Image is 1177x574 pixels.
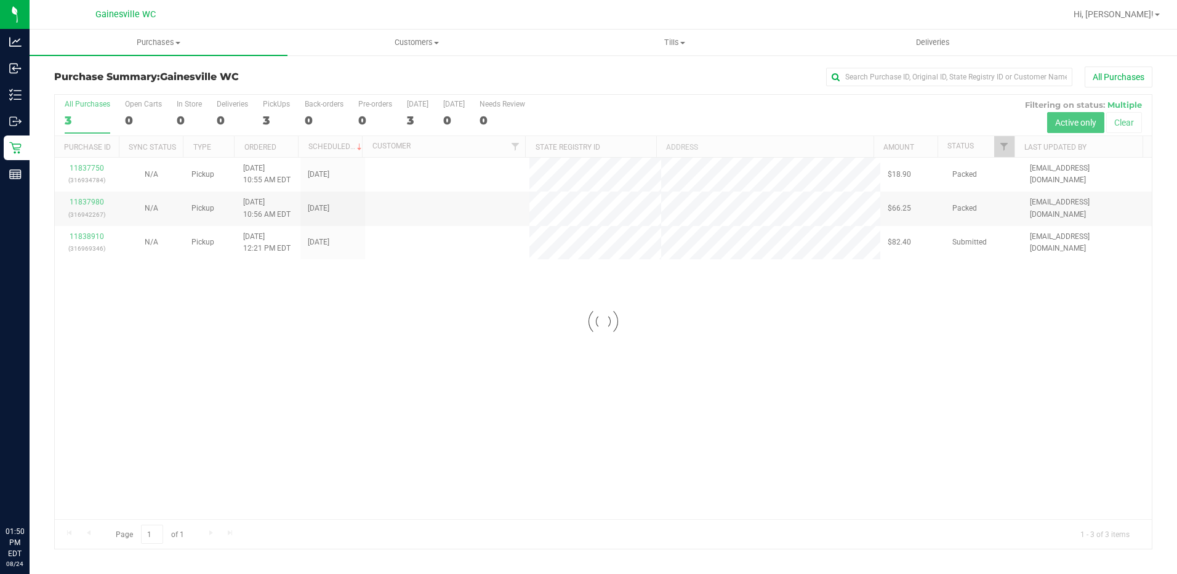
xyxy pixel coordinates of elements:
[36,474,51,488] iframe: Resource center unread badge
[30,30,287,55] a: Purchases
[12,475,49,512] iframe: Resource center
[9,89,22,101] inline-svg: Inventory
[9,62,22,75] inline-svg: Inbound
[288,37,545,48] span: Customers
[9,142,22,154] inline-svg: Retail
[804,30,1062,55] a: Deliveries
[287,30,545,55] a: Customers
[6,559,24,568] p: 08/24
[1085,67,1152,87] button: All Purchases
[6,526,24,559] p: 01:50 PM EDT
[1074,9,1154,19] span: Hi, [PERSON_NAME]!
[899,37,966,48] span: Deliveries
[9,115,22,127] inline-svg: Outbound
[9,36,22,48] inline-svg: Analytics
[826,68,1072,86] input: Search Purchase ID, Original ID, State Registry ID or Customer Name...
[30,37,287,48] span: Purchases
[160,71,239,83] span: Gainesville WC
[9,168,22,180] inline-svg: Reports
[54,71,420,83] h3: Purchase Summary:
[547,37,803,48] span: Tills
[546,30,804,55] a: Tills
[95,9,156,20] span: Gainesville WC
